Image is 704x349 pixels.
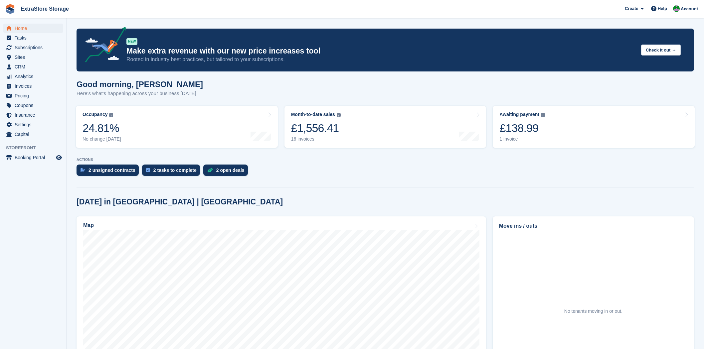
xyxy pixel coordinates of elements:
[83,222,94,228] h2: Map
[15,120,55,129] span: Settings
[77,90,203,97] p: Here's what's happening across your business [DATE]
[77,80,203,89] h1: Good morning, [PERSON_NAME]
[142,165,203,179] a: 2 tasks to complete
[499,222,688,230] h2: Move ins / outs
[55,154,63,162] a: Preview store
[3,43,63,52] a: menu
[564,308,622,315] div: No tenants moving in or out.
[15,130,55,139] span: Capital
[641,45,681,56] button: Check it out →
[15,33,55,43] span: Tasks
[499,136,545,142] div: 1 invoice
[146,168,150,172] img: task-75834270c22a3079a89374b754ae025e5fb1db73e45f91037f5363f120a921f8.svg
[126,46,636,56] p: Make extra revenue with our new price increases tool
[499,121,545,135] div: £138.99
[77,158,694,162] p: ACTIONS
[3,33,63,43] a: menu
[3,24,63,33] a: menu
[15,110,55,120] span: Insurance
[15,53,55,62] span: Sites
[541,113,545,117] img: icon-info-grey-7440780725fd019a000dd9b08b2336e03edf1995a4989e88bcd33f0948082b44.svg
[681,6,698,12] span: Account
[658,5,667,12] span: Help
[499,112,539,117] div: Awaiting payment
[3,101,63,110] a: menu
[216,168,245,173] div: 2 open deals
[3,91,63,100] a: menu
[80,27,126,65] img: price-adjustments-announcement-icon-8257ccfd72463d97f412b2fc003d46551f7dbcb40ab6d574587a9cd5c0d94...
[3,62,63,71] a: menu
[337,113,341,117] img: icon-info-grey-7440780725fd019a000dd9b08b2336e03edf1995a4989e88bcd33f0948082b44.svg
[291,112,335,117] div: Month-to-date sales
[77,197,283,206] h2: [DATE] in [GEOGRAPHIC_DATA] | [GEOGRAPHIC_DATA]
[15,91,55,100] span: Pricing
[83,136,121,142] div: No change [DATE]
[15,43,55,52] span: Subscriptions
[109,113,113,117] img: icon-info-grey-7440780725fd019a000dd9b08b2336e03edf1995a4989e88bcd33f0948082b44.svg
[15,24,55,33] span: Home
[153,168,197,173] div: 2 tasks to complete
[673,5,680,12] img: Grant Daniel
[3,120,63,129] a: menu
[3,81,63,91] a: menu
[291,136,341,142] div: 16 invoices
[284,106,486,148] a: Month-to-date sales £1,556.41 16 invoices
[625,5,638,12] span: Create
[3,130,63,139] a: menu
[76,106,278,148] a: Occupancy 24.81% No change [DATE]
[5,4,15,14] img: stora-icon-8386f47178a22dfd0bd8f6a31ec36ba5ce8667c1dd55bd0f319d3a0aa187defe.svg
[3,72,63,81] a: menu
[83,121,121,135] div: 24.81%
[81,168,85,172] img: contract_signature_icon-13c848040528278c33f63329250d36e43548de30e8caae1d1a13099fd9432cc5.svg
[3,110,63,120] a: menu
[3,53,63,62] a: menu
[203,165,251,179] a: 2 open deals
[126,56,636,63] p: Rooted in industry best practices, but tailored to your subscriptions.
[77,165,142,179] a: 2 unsigned contracts
[15,81,55,91] span: Invoices
[6,145,66,151] span: Storefront
[15,72,55,81] span: Analytics
[88,168,135,173] div: 2 unsigned contracts
[83,112,107,117] div: Occupancy
[3,153,63,162] a: menu
[18,3,72,14] a: ExtraStore Storage
[126,38,137,45] div: NEW
[493,106,695,148] a: Awaiting payment £138.99 1 invoice
[15,153,55,162] span: Booking Portal
[15,101,55,110] span: Coupons
[291,121,341,135] div: £1,556.41
[207,168,213,173] img: deal-1b604bf984904fb50ccaf53a9ad4b4a5d6e5aea283cecdc64d6e3604feb123c2.svg
[15,62,55,71] span: CRM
